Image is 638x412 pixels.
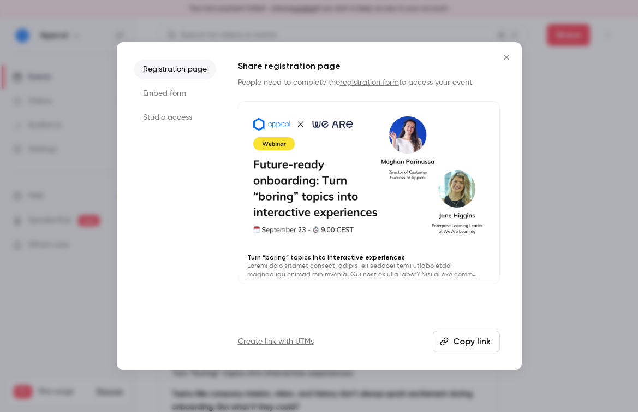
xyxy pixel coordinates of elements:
[238,101,500,284] a: Turn “boring” topics into interactive experiencesLoremi dolo sitamet consect, adipis, eli seddoei...
[134,60,216,79] li: Registration page
[238,77,500,88] p: People need to complete the to access your event
[247,262,491,279] p: Loremi dolo sitamet consect, adipis, eli seddoei tem’i utlabo etdol magnaaliqu enimad minimvenia....
[247,253,491,262] p: Turn “boring” topics into interactive experiences
[340,79,399,86] a: registration form
[134,84,216,103] li: Embed form
[134,108,216,127] li: Studio access
[238,336,314,347] a: Create link with UTMs
[496,46,517,68] button: Close
[433,331,500,352] button: Copy link
[238,60,500,73] h1: Share registration page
